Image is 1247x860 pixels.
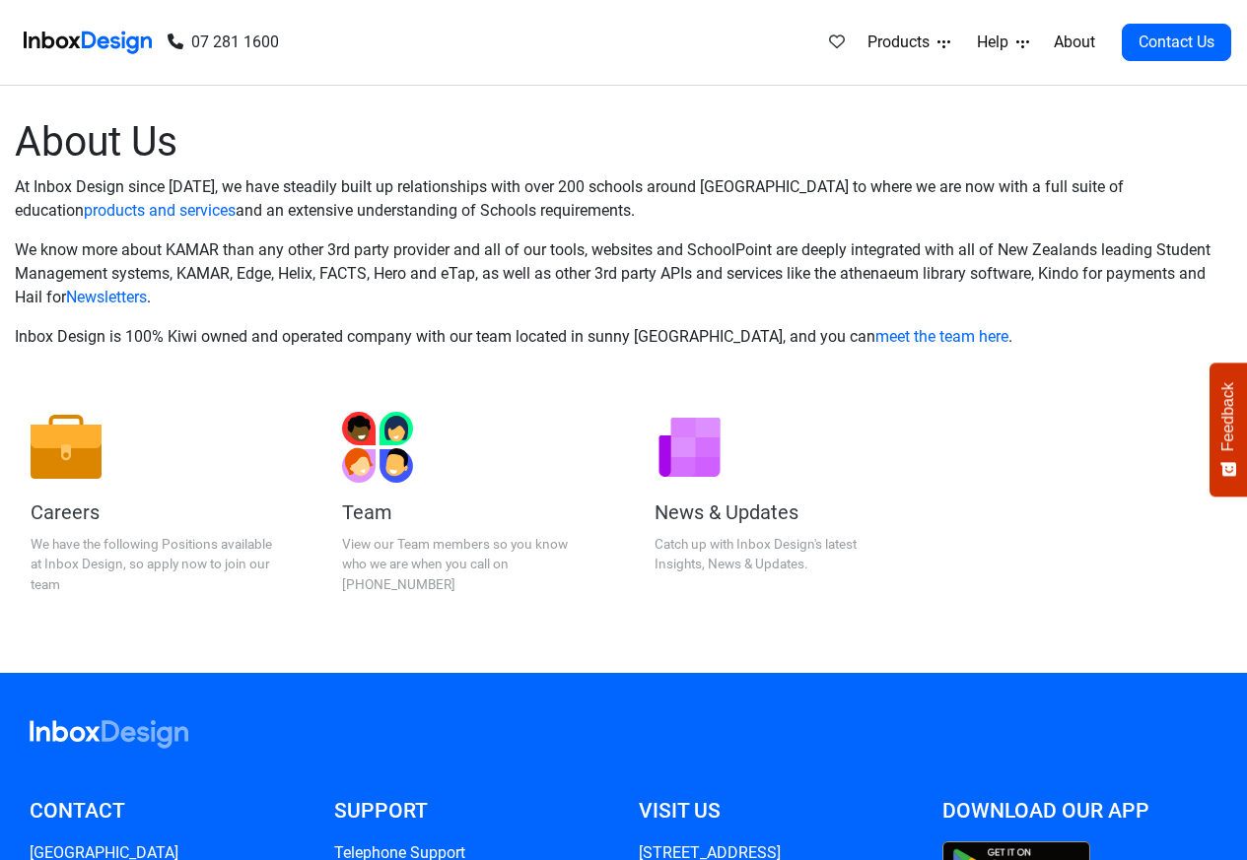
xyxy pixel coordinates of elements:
h5: Contact [30,796,305,826]
img: 2022_01_12_icon_newsletter.svg [655,412,726,483]
a: Team View our Team members so you know who we are when you call on [PHONE_NUMBER] [326,396,608,610]
img: logo_inboxdesign_white.svg [30,720,188,749]
a: meet the team here [897,327,1040,346]
heading: About Us [15,117,1232,167]
span: Products [863,31,933,54]
a: products and services [86,201,240,220]
h5: Careers [31,498,281,526]
div: View our Team members so you know who we are when you call on [PHONE_NUMBER] [342,534,592,594]
a: About [1043,23,1097,62]
a: Contact Us [1119,24,1231,61]
img: 2022_01_13_icon_team.svg [342,412,413,483]
span: Feedback [1219,382,1237,451]
img: 2022_01_13_icon_job.svg [31,412,102,483]
p: At Inbox Design since [DATE], we have steadily built up relationships with over 200 schools aroun... [15,175,1232,223]
h5: Support [334,796,609,826]
div: We have the following Positions available at Inbox Design, so apply now to join our team [31,534,281,594]
a: Help [964,23,1032,62]
div: Catch up with Inbox Design's latest Insights, News & Updates. [655,534,905,574]
a: 07 281 1600 [168,31,274,54]
button: Feedback - Show survey [1210,363,1247,496]
h5: News & Updates [655,498,905,526]
h5: Team [342,498,592,526]
a: News & Updates Catch up with Inbox Design's latest Insights, News & Updates. [639,396,921,610]
a: Products [855,23,953,62]
a: Careers We have the following Positions available at Inbox Design, so apply now to join our team [15,396,297,610]
span: Help [972,31,1011,54]
a: Newsletters [66,288,149,306]
h5: Download our App [942,796,1217,826]
p: Inbox Design is 100% Kiwi owned and operated company with our team located in sunny [GEOGRAPHIC_D... [15,325,1232,349]
p: We know more about KAMAR than any other 3rd party provider and all of our tools, websites and Sch... [15,238,1232,309]
h5: Visit us [639,796,914,826]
